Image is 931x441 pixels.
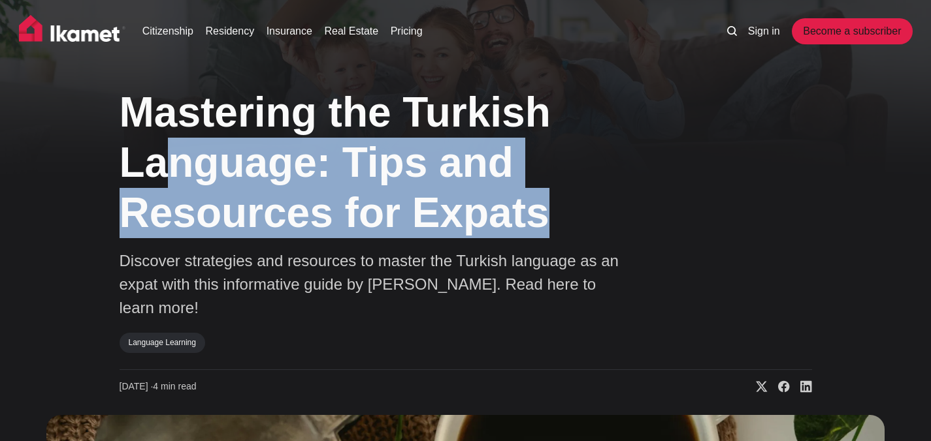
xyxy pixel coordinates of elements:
[142,23,193,39] a: Citizenship
[120,381,154,391] span: [DATE] ∙
[120,249,629,320] p: Discover strategies and resources to master the Turkish language as an expat with this informativ...
[120,333,205,352] a: Language Learning
[120,87,668,237] h1: Mastering the Turkish Language: Tips and Resources for Expats
[19,15,126,48] img: Ikamet home
[324,23,378,39] a: Real Estate
[120,380,197,393] time: 4 min read
[267,23,312,39] a: Insurance
[790,380,812,393] a: Share on Linkedin
[745,380,768,393] a: Share on X
[205,23,254,39] a: Residency
[391,23,423,39] a: Pricing
[748,23,780,39] a: Sign in
[792,18,912,44] a: Become a subscriber
[768,380,790,393] a: Share on Facebook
